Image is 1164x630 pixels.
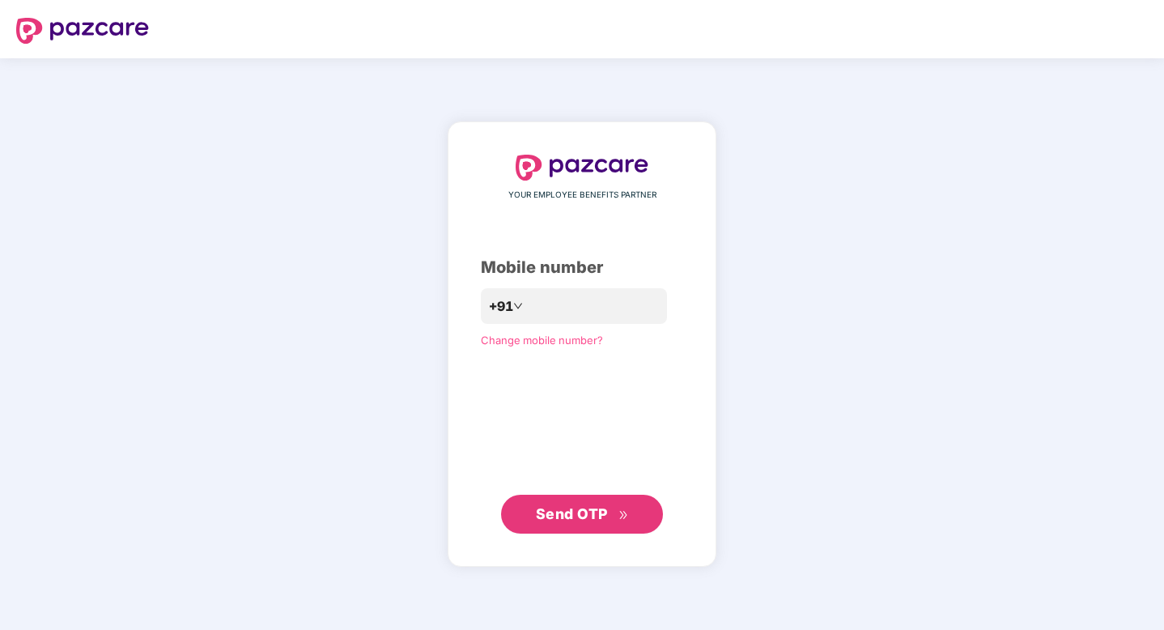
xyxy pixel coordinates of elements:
[16,18,149,44] img: logo
[489,296,513,317] span: +91
[516,155,648,181] img: logo
[618,510,629,521] span: double-right
[481,334,603,347] a: Change mobile number?
[513,301,523,311] span: down
[501,495,663,534] button: Send OTPdouble-right
[508,189,656,202] span: YOUR EMPLOYEE BENEFITS PARTNER
[536,505,608,522] span: Send OTP
[481,255,683,280] div: Mobile number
